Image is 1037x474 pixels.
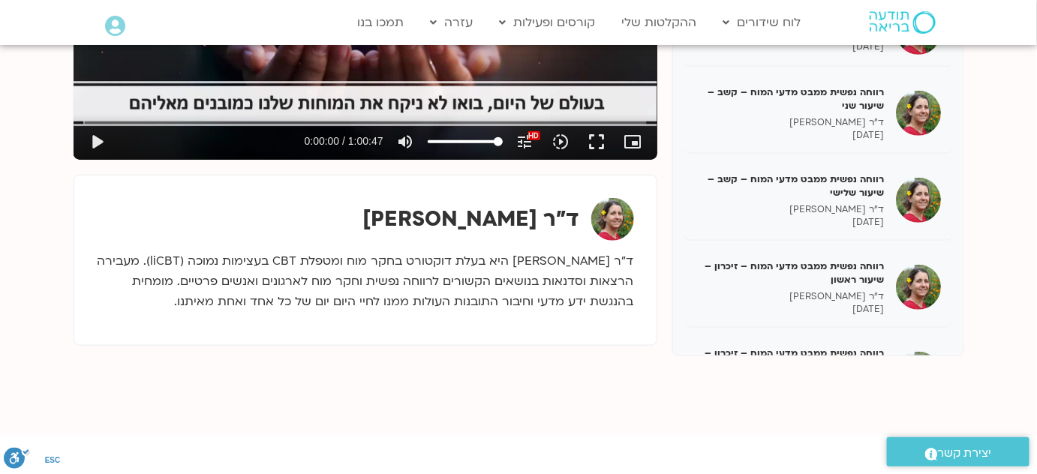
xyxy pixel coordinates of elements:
h5: רווחה נפשית ממבט מדעי המוח – זיכרון – שיעור שני [696,346,885,373]
a: לוח שידורים [716,8,809,37]
p: [DATE] [696,303,885,316]
img: רווחה נפשית ממבט מדעי המוח – זיכרון – שיעור ראשון [896,265,941,310]
a: עזרה [423,8,481,37]
img: ד"ר נועה אלבלדה [591,198,634,241]
h5: רווחה נפשית ממבט מדעי המוח – זיכרון – שיעור ראשון [696,259,885,286]
p: [DATE] [696,129,885,142]
p: ד"ר [PERSON_NAME] [696,203,885,216]
img: רווחה נפשית ממבט מדעי המוח – קשב – שיעור שני [896,91,941,136]
p: [DATE] [696,216,885,229]
span: יצירת קשר [938,443,992,463]
img: רווחה נפשית ממבט מדעי המוח – זיכרון – שיעור שני [896,352,941,397]
a: קורסים ופעילות [492,8,603,37]
a: תמכו בנו [350,8,412,37]
img: תודעה בריאה [870,11,936,34]
a: יצירת קשר [887,437,1029,466]
h5: רווחה נפשית ממבט מדעי המוח – קשב – שיעור שני [696,85,885,112]
a: ההקלטות שלי [615,8,705,37]
p: ד"ר [PERSON_NAME] [696,290,885,303]
h5: רווחה נפשית ממבט מדעי המוח – קשב – שיעור שלישי [696,172,885,199]
img: רווחה נפשית ממבט מדעי המוח – קשב – שיעור שלישי [896,178,941,223]
p: ד"ר [PERSON_NAME] [696,116,885,129]
strong: ד"ר [PERSON_NAME] [363,205,580,233]
p: ד״ר [PERSON_NAME] היא בעלת דוקטורט בחקר מוח ומטפלת CBT בעצימות נמוכה (liCBT). מעבירה הרצאות וסדנא... [97,251,634,312]
p: [DATE] [696,40,885,53]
